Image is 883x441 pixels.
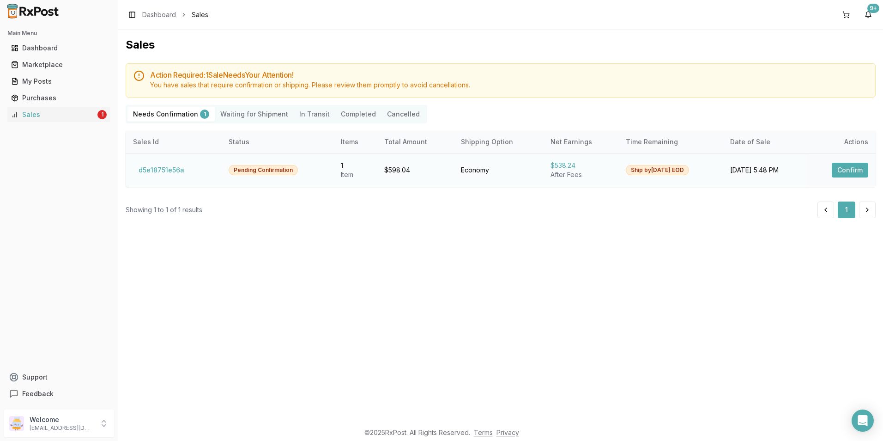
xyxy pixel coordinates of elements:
a: Privacy [496,429,519,436]
div: Open Intercom Messenger [852,410,874,432]
div: $538.24 [550,161,611,170]
div: Sales [11,110,96,119]
div: 1 [341,161,369,170]
p: Welcome [30,415,94,424]
div: $598.04 [384,165,447,175]
div: Purchases [11,93,107,103]
th: Shipping Option [454,131,543,153]
p: [EMAIL_ADDRESS][DOMAIN_NAME] [30,424,94,432]
div: My Posts [11,77,107,86]
div: 9+ [867,4,879,13]
h1: Sales [126,37,876,52]
button: Cancelled [381,107,425,122]
button: Confirm [832,163,868,178]
button: Dashboard [4,41,114,55]
button: 1 [838,202,855,218]
a: My Posts [7,73,110,90]
button: Sales1 [4,107,114,122]
th: Time Remaining [618,131,723,153]
div: 1 [97,110,107,119]
a: Dashboard [7,40,110,56]
button: Completed [335,107,381,122]
a: Purchases [7,90,110,106]
button: My Posts [4,74,114,89]
img: User avatar [9,416,24,431]
div: Dashboard [11,43,107,53]
h5: Action Required: 1 Sale Need s Your Attention! [150,71,868,79]
div: You have sales that require confirmation or shipping. Please review them promptly to avoid cancel... [150,80,868,90]
button: Needs Confirmation [127,107,215,122]
a: Dashboard [142,10,176,19]
button: Feedback [4,386,114,402]
button: Purchases [4,91,114,105]
button: Marketplace [4,57,114,72]
button: In Transit [294,107,335,122]
button: Support [4,369,114,386]
button: Waiting for Shipment [215,107,294,122]
div: After Fees [550,170,611,179]
th: Sales Id [126,131,221,153]
div: Economy [461,165,536,175]
a: Marketplace [7,56,110,73]
th: Items [333,131,376,153]
div: 1 [200,110,209,119]
div: Marketplace [11,60,107,69]
span: Feedback [22,389,54,398]
th: Date of Sale [723,131,807,153]
button: 9+ [861,7,876,22]
a: Terms [474,429,493,436]
th: Status [221,131,333,153]
nav: breadcrumb [142,10,208,19]
div: Showing 1 to 1 of 1 results [126,205,202,214]
div: Ship by [DATE] EOD [626,165,689,175]
th: Actions [807,131,876,153]
img: RxPost Logo [4,4,63,18]
span: Sales [192,10,208,19]
a: Sales1 [7,106,110,123]
th: Total Amount [377,131,454,153]
div: Item [341,170,369,179]
h2: Main Menu [7,30,110,37]
button: d5e18751e56a [133,163,190,178]
div: Pending Confirmation [229,165,298,175]
div: [DATE] 5:48 PM [730,165,800,175]
th: Net Earnings [543,131,618,153]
